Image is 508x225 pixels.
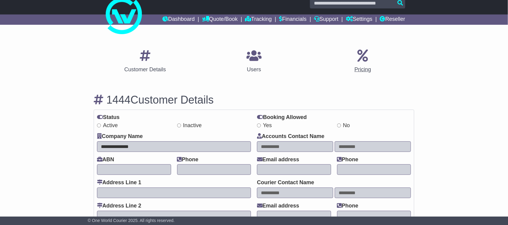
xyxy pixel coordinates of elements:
[380,14,405,25] a: Reseller
[97,156,114,163] label: ABN
[279,14,307,25] a: Financials
[88,218,175,223] span: © One World Courier 2025. All rights reserved.
[97,114,120,121] label: Status
[314,14,338,25] a: Support
[121,47,170,76] a: Customer Details
[346,14,372,25] a: Settings
[337,124,341,127] input: No
[94,94,414,106] h3: Customer Details
[177,122,202,129] label: Inactive
[202,14,238,25] a: Quote/Book
[245,14,272,25] a: Tracking
[243,47,265,76] a: Users
[177,156,199,163] label: Phone
[97,179,141,186] label: Address Line 1
[177,124,181,127] input: Inactive
[97,133,143,140] label: Company Name
[97,203,141,209] label: Address Line 2
[97,124,101,127] input: Active
[337,203,359,209] label: Phone
[257,114,307,121] label: Booking Allowed
[351,47,375,76] a: Pricing
[257,179,314,186] label: Courier Contact Name
[246,66,262,74] div: Users
[124,66,166,74] div: Customer Details
[337,122,350,129] label: No
[257,203,299,209] label: Email address
[257,122,272,129] label: Yes
[337,156,359,163] label: Phone
[257,124,261,127] input: Yes
[257,156,299,163] label: Email address
[257,133,325,140] label: Accounts Contact Name
[97,122,118,129] label: Active
[162,14,195,25] a: Dashboard
[106,94,130,106] span: 1444
[355,66,371,74] div: Pricing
